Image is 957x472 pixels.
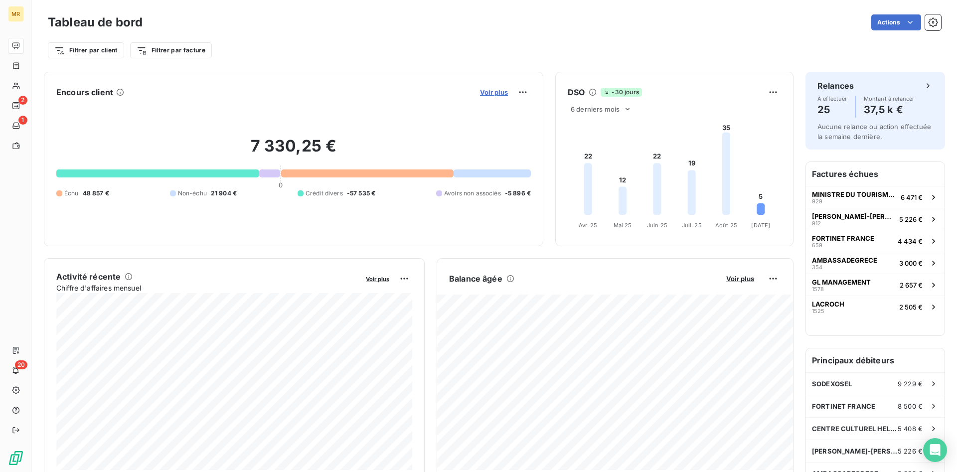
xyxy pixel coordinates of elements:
span: 1 [18,116,27,125]
span: 1525 [812,308,824,314]
h6: Relances [817,80,854,92]
h4: 37,5 k € [864,102,915,118]
span: Chiffre d'affaires mensuel [56,283,359,293]
span: -5 896 € [505,189,531,198]
span: [PERSON_NAME]-[PERSON_NAME] [812,212,895,220]
span: LACROCH [812,300,844,308]
span: Crédit divers [306,189,343,198]
button: Filtrer par facture [130,42,212,58]
span: [PERSON_NAME]-[PERSON_NAME] [812,447,898,455]
button: Voir plus [363,274,392,283]
h4: 25 [817,102,847,118]
h2: 7 330,25 € [56,136,531,166]
span: 21 904 € [211,189,237,198]
button: Filtrer par client [48,42,124,58]
span: 9 229 € [898,380,923,388]
h6: Encours client [56,86,113,98]
button: Voir plus [477,88,511,97]
span: Échu [64,189,79,198]
span: -30 jours [601,88,641,97]
button: LACROCH15252 505 € [806,296,945,317]
button: GL MANAGEMENT15782 657 € [806,274,945,296]
span: -57 535 € [347,189,375,198]
tspan: Juil. 25 [682,222,702,229]
span: GL MANAGEMENT [812,278,871,286]
h6: Balance âgée [449,273,502,285]
span: À effectuer [817,96,847,102]
span: 659 [812,242,822,248]
span: 929 [812,198,822,204]
h6: Principaux débiteurs [806,348,945,372]
span: 1578 [812,286,824,292]
tspan: Juin 25 [647,222,667,229]
button: [PERSON_NAME]-[PERSON_NAME]9125 226 € [806,208,945,230]
tspan: Mai 25 [614,222,632,229]
span: 6 471 € [901,193,923,201]
span: SODEXOSEL [812,380,852,388]
button: Actions [871,14,921,30]
h6: Activité récente [56,271,121,283]
span: Non-échu [178,189,207,198]
span: 5 408 € [898,425,923,433]
span: 20 [15,360,27,369]
span: 2 657 € [900,281,923,289]
div: Open Intercom Messenger [923,438,947,462]
button: FORTINET FRANCE6594 434 € [806,230,945,252]
span: AMBASSADEGRECE [812,256,877,264]
span: 5 226 € [898,447,923,455]
h6: Factures échues [806,162,945,186]
tspan: Avr. 25 [579,222,597,229]
span: Voir plus [366,276,389,283]
span: MINISTRE DU TOURISME DE [GEOGRAPHIC_DATA] [812,190,897,198]
span: 6 derniers mois [571,105,620,113]
span: 354 [812,264,822,270]
div: MR [8,6,24,22]
span: Montant à relancer [864,96,915,102]
img: Logo LeanPay [8,450,24,466]
button: MINISTRE DU TOURISME DE [GEOGRAPHIC_DATA]9296 471 € [806,186,945,208]
span: Avoirs non associés [444,189,501,198]
span: 4 434 € [898,237,923,245]
span: Voir plus [726,275,754,283]
span: FORTINET FRANCE [812,402,875,410]
h3: Tableau de bord [48,13,143,31]
span: 5 226 € [899,215,923,223]
span: 0 [279,181,283,189]
button: AMBASSADEGRECE3543 000 € [806,252,945,274]
h6: DSO [568,86,585,98]
span: 2 [18,96,27,105]
span: CENTRE CULTUREL HELLENIQUE [812,425,898,433]
span: 48 857 € [83,189,109,198]
span: 8 500 € [898,402,923,410]
tspan: Août 25 [715,222,737,229]
span: 3 000 € [899,259,923,267]
span: Voir plus [480,88,508,96]
span: FORTINET FRANCE [812,234,874,242]
span: 2 505 € [899,303,923,311]
tspan: [DATE] [751,222,770,229]
span: 912 [812,220,821,226]
span: Aucune relance ou action effectuée la semaine dernière. [817,123,931,141]
button: Voir plus [723,274,757,283]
